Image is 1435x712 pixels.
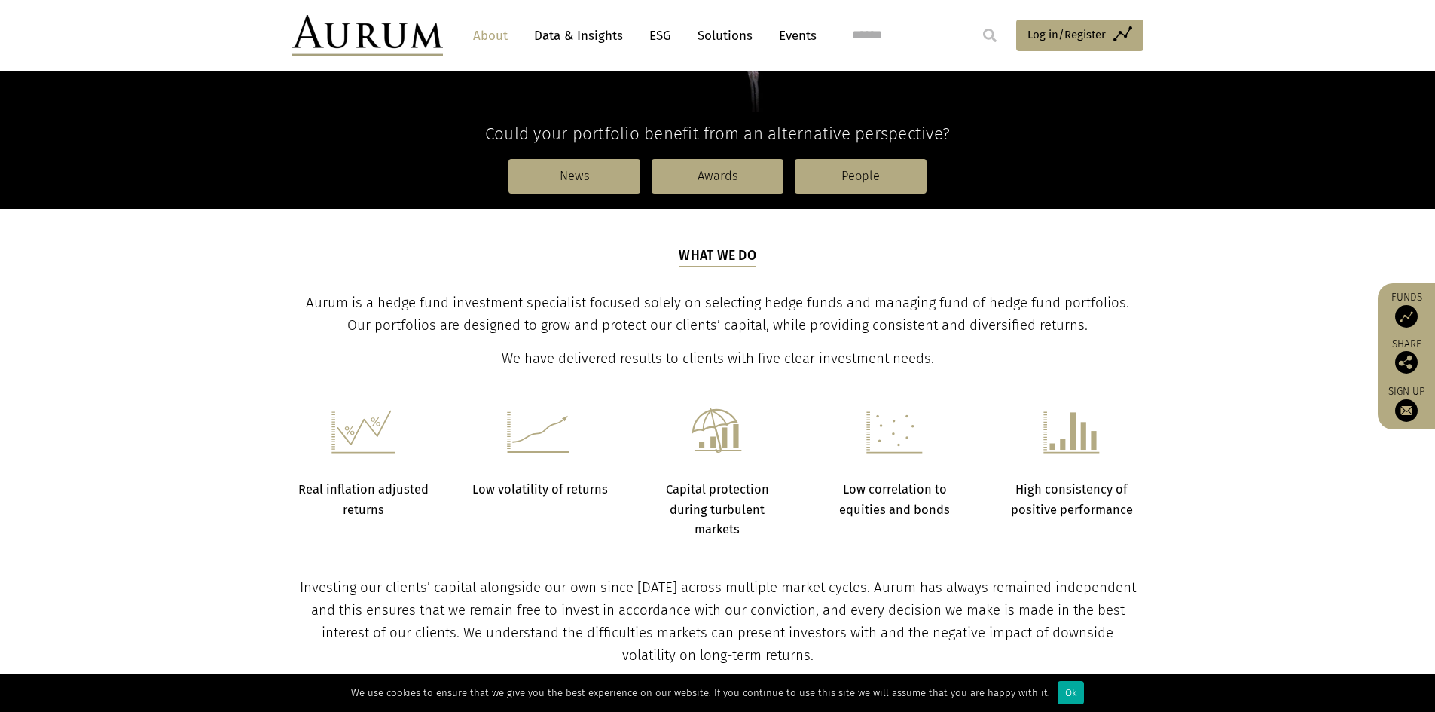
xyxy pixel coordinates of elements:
h5: What we do [679,246,756,267]
strong: Real inflation adjusted returns [298,482,429,516]
div: Ok [1058,681,1084,704]
a: Awards [652,159,783,194]
strong: Capital protection during turbulent markets [666,482,769,536]
strong: Low correlation to equities and bonds [839,482,950,516]
span: Log in/Register [1027,26,1106,44]
a: Sign up [1385,385,1427,422]
a: Log in/Register [1016,20,1143,51]
a: Events [771,22,817,50]
a: About [466,22,515,50]
span: Aurum is a hedge fund investment specialist focused solely on selecting hedge funds and managing ... [306,295,1129,334]
div: Share [1385,339,1427,374]
a: Solutions [690,22,760,50]
a: Data & Insights [527,22,630,50]
a: People [795,159,927,194]
img: Sign up to our newsletter [1395,399,1418,422]
span: Investing our clients’ capital alongside our own since [DATE] across multiple market cycles. Auru... [300,579,1136,664]
input: Submit [975,20,1005,50]
strong: Low volatility of returns [472,482,608,497]
h4: Could your portfolio benefit from an alternative perspective? [292,124,1143,144]
img: Aurum [292,15,443,56]
a: ESG [642,22,679,50]
a: News [508,159,640,194]
img: Share this post [1395,351,1418,374]
a: Funds [1385,291,1427,328]
span: We have delivered results to clients with five clear investment needs. [502,350,934,367]
strong: High consistency of positive performance [1011,482,1133,516]
img: Access Funds [1395,305,1418,328]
